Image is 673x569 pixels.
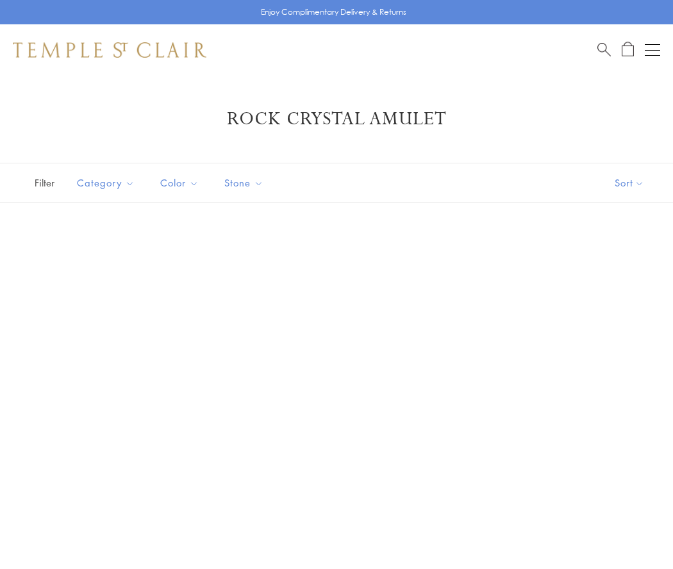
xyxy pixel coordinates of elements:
[32,108,641,131] h1: Rock Crystal Amulet
[151,169,208,197] button: Color
[154,175,208,191] span: Color
[645,42,660,58] button: Open navigation
[597,42,611,58] a: Search
[218,175,273,191] span: Stone
[261,6,406,19] p: Enjoy Complimentary Delivery & Returns
[622,42,634,58] a: Open Shopping Bag
[215,169,273,197] button: Stone
[71,175,144,191] span: Category
[67,169,144,197] button: Category
[13,42,206,58] img: Temple St. Clair
[586,163,673,202] button: Show sort by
